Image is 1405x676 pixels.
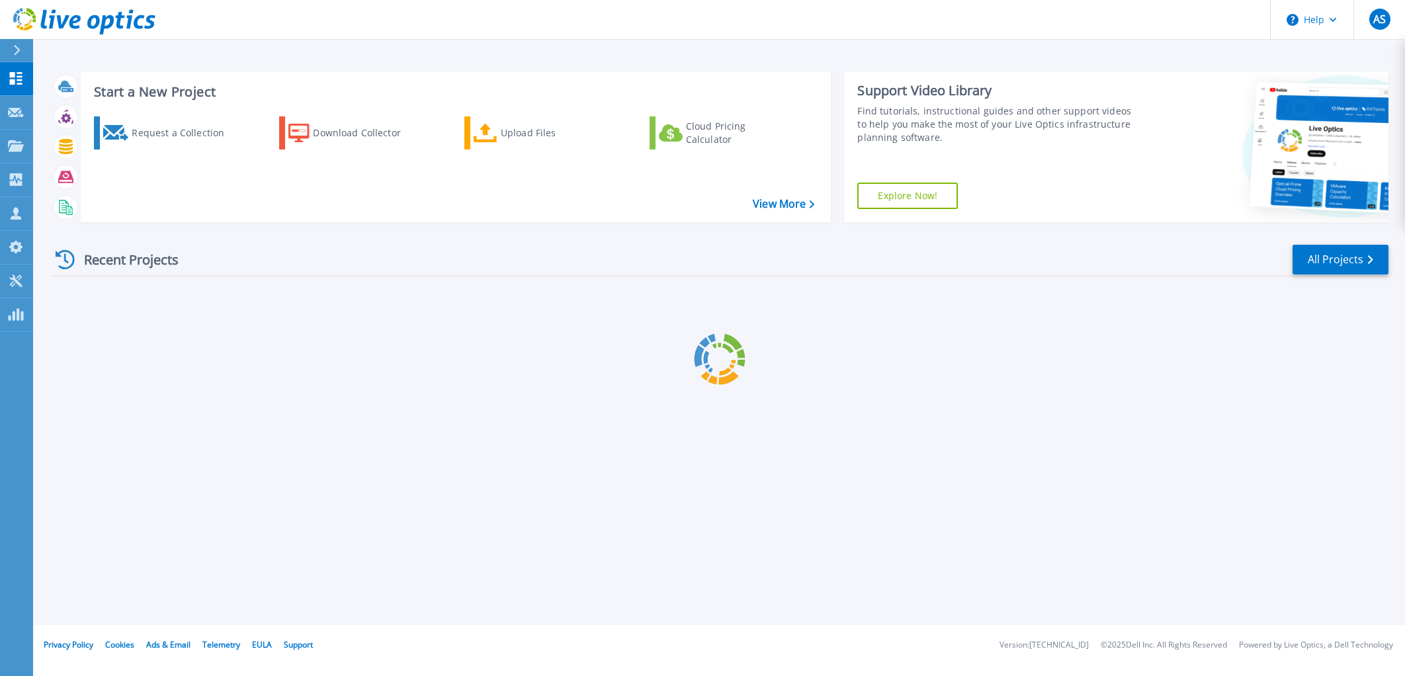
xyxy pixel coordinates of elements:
a: Ads & Email [146,639,191,650]
a: Cloud Pricing Calculator [650,116,797,149]
div: Download Collector [313,120,419,146]
li: © 2025 Dell Inc. All Rights Reserved [1101,641,1227,650]
a: Explore Now! [857,183,958,209]
span: AS [1373,14,1386,24]
li: Version: [TECHNICAL_ID] [1000,641,1089,650]
a: View More [753,198,814,210]
a: Request a Collection [94,116,241,149]
a: Support [284,639,313,650]
a: All Projects [1293,245,1388,275]
a: Privacy Policy [44,639,93,650]
div: Cloud Pricing Calculator [686,120,792,146]
a: Upload Files [464,116,612,149]
a: Telemetry [202,639,240,650]
div: Support Video Library [857,82,1136,99]
div: Request a Collection [132,120,237,146]
a: Download Collector [279,116,427,149]
div: Find tutorials, instructional guides and other support videos to help you make the most of your L... [857,105,1136,144]
li: Powered by Live Optics, a Dell Technology [1239,641,1393,650]
div: Upload Files [501,120,607,146]
a: Cookies [105,639,134,650]
h3: Start a New Project [94,85,814,99]
div: Recent Projects [51,243,196,276]
a: EULA [252,639,272,650]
